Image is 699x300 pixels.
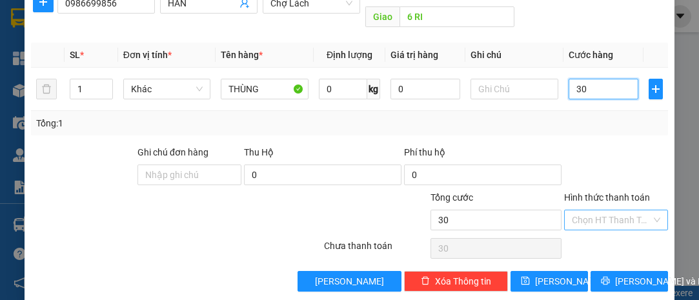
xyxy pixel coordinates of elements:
[400,6,514,27] input: Dọc đường
[564,192,650,203] label: Hình thức thanh toán
[390,79,460,99] input: 0
[11,12,31,26] span: Gửi:
[649,79,663,99] button: plus
[221,79,309,99] input: VD: Bàn, Ghế
[421,276,430,286] span: delete
[123,11,234,26] div: Chợ Lách
[244,147,274,157] span: Thu Hộ
[327,50,372,60] span: Định lượng
[521,276,530,286] span: save
[465,43,563,68] th: Ghi chú
[123,50,172,60] span: Đơn vị tính
[11,42,114,60] div: 0981001514
[11,11,114,26] div: Sài Gòn
[221,50,263,60] span: Tên hàng
[137,147,208,157] label: Ghi chú đơn hàng
[535,274,604,288] span: [PERSON_NAME]
[390,50,438,60] span: Giá trị hàng
[431,192,473,203] span: Tổng cước
[435,274,491,288] span: Xóa Thông tin
[131,79,203,99] span: Khác
[471,79,558,99] input: Ghi Chú
[315,274,384,288] span: [PERSON_NAME]
[123,60,207,105] span: SONG DỌC MỚI
[123,42,234,60] div: 0353509225
[137,165,241,185] input: Ghi chú đơn hàng
[404,271,508,292] button: deleteXóa Thông tin
[123,26,234,42] div: TÍA
[601,276,610,286] span: printer
[36,79,57,99] button: delete
[123,67,142,81] span: DĐ:
[36,116,271,130] div: Tổng: 1
[123,12,154,26] span: Nhận:
[298,271,401,292] button: [PERSON_NAME]
[70,50,80,60] span: SL
[511,271,588,292] button: save[PERSON_NAME]
[649,84,662,94] span: plus
[323,239,429,261] div: Chưa thanh toán
[404,145,562,165] div: Phí thu hộ
[569,50,613,60] span: Cước hàng
[365,6,400,27] span: Giao
[591,271,668,292] button: printer[PERSON_NAME] và In
[367,79,380,99] span: kg
[11,26,114,42] div: KHẢ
